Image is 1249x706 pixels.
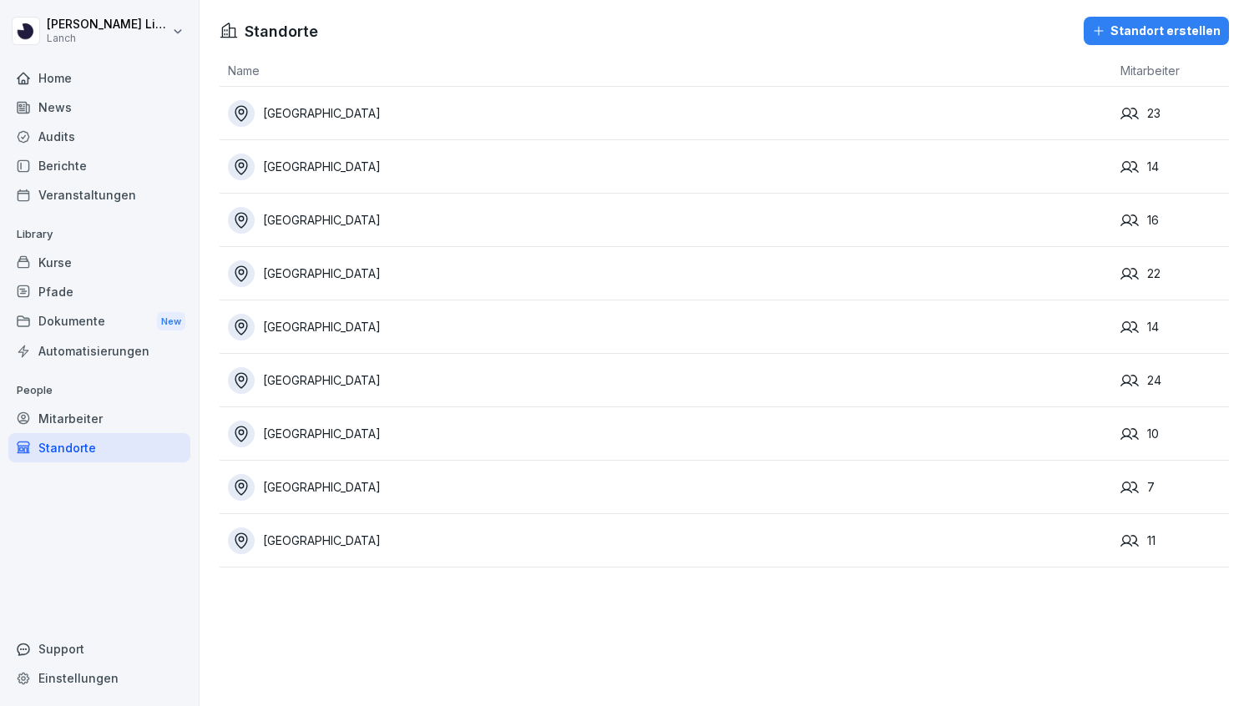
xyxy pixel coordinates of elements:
[8,336,190,366] a: Automatisierungen
[228,154,1112,180] a: [GEOGRAPHIC_DATA]
[8,634,190,663] div: Support
[228,527,1112,554] a: [GEOGRAPHIC_DATA]
[8,93,190,122] a: News
[1120,211,1229,229] div: 16
[228,474,1112,501] a: [GEOGRAPHIC_DATA]
[8,221,190,248] p: Library
[8,151,190,180] a: Berichte
[228,421,1112,447] a: [GEOGRAPHIC_DATA]
[8,433,190,462] a: Standorte
[1084,17,1229,45] button: Standort erstellen
[220,55,1112,87] th: Name
[8,404,190,433] a: Mitarbeiter
[228,367,1112,394] a: [GEOGRAPHIC_DATA]
[228,100,1112,127] a: [GEOGRAPHIC_DATA]
[8,122,190,151] a: Audits
[8,180,190,209] a: Veranstaltungen
[1092,22,1221,40] div: Standort erstellen
[8,248,190,277] a: Kurse
[1120,532,1229,550] div: 11
[8,306,190,337] a: DokumenteNew
[1120,265,1229,283] div: 22
[8,277,190,306] a: Pfade
[1120,425,1229,443] div: 10
[8,377,190,404] p: People
[1120,158,1229,176] div: 14
[228,314,1112,340] a: [GEOGRAPHIC_DATA]
[1120,371,1229,390] div: 24
[1112,55,1229,87] th: Mitarbeiter
[8,663,190,693] a: Einstellungen
[1120,478,1229,497] div: 7
[47,33,169,44] p: Lanch
[8,63,190,93] a: Home
[245,20,318,43] h1: Standorte
[1120,318,1229,336] div: 14
[1120,104,1229,123] div: 23
[228,207,1112,234] a: [GEOGRAPHIC_DATA]
[228,260,1112,287] a: [GEOGRAPHIC_DATA]
[157,312,185,331] div: New
[8,306,190,337] div: Dokumente
[47,18,169,32] p: [PERSON_NAME] Link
